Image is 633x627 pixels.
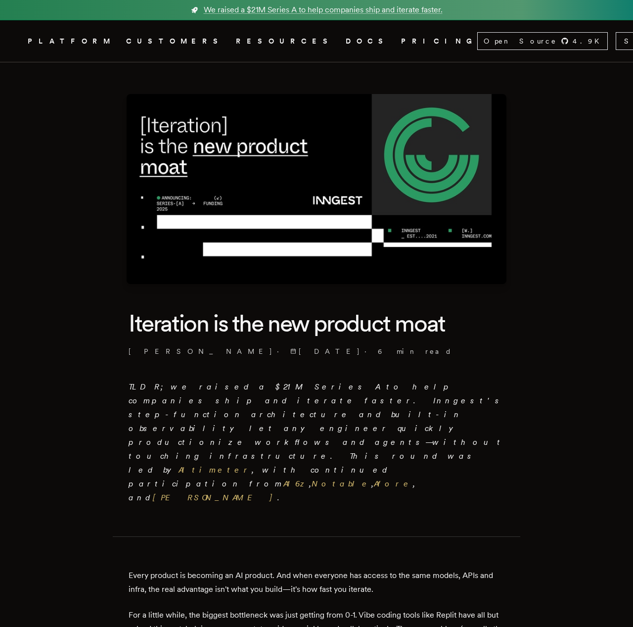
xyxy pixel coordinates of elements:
[28,35,114,48] button: PLATFORM
[129,382,504,502] em: TLDR; we raised a $21M Series A to help companies ship and iterate faster. Inngest's step-functio...
[236,35,334,48] button: RESOURCES
[127,94,506,284] img: Featured image for Iteration is the new product moat blog post
[204,4,443,16] span: We raised a $21M Series A to help companies ship and iterate faster.
[312,479,371,488] a: Notable
[153,493,277,502] a: [PERSON_NAME]
[484,36,557,46] span: Open Source
[126,35,224,48] a: CUSTOMERS
[378,346,452,356] span: 6 min read
[129,308,504,338] h1: Iteration is the new product moat
[129,346,504,356] p: · ·
[283,479,309,488] a: A16z
[374,479,413,488] a: Afore
[290,346,361,356] span: [DATE]
[129,569,504,596] p: Every product is becoming an AI product. And when everyone has access to the same models, APIs an...
[401,35,477,48] a: PRICING
[179,465,252,475] a: Altimeter
[346,35,389,48] a: DOCS
[573,36,605,46] span: 4.9 K
[129,346,273,356] a: [PERSON_NAME]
